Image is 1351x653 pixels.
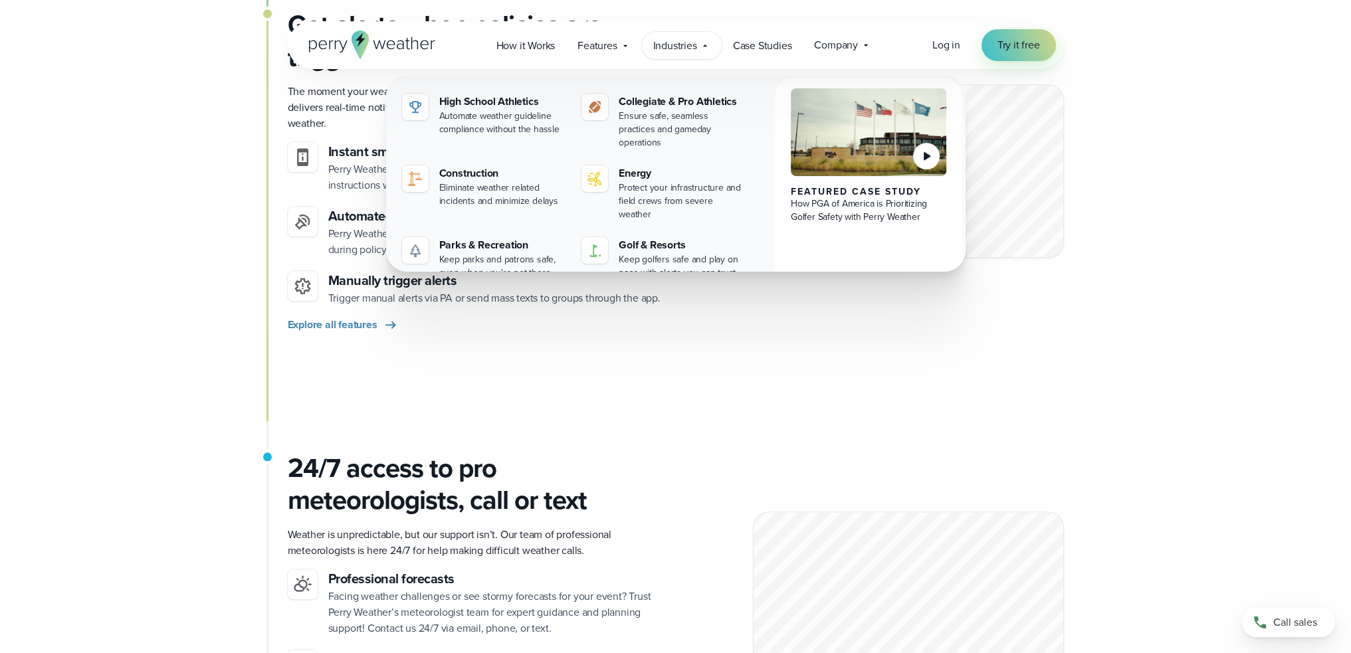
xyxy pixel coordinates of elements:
[439,94,566,110] div: High School Athletics
[407,99,423,115] img: highschool-icon.svg
[439,110,566,136] div: Automate weather guideline compliance without the hassle
[407,171,423,187] img: noun-crane-7630938-1@2x.svg
[496,38,556,54] span: How it Works
[932,37,960,52] span: Log in
[587,242,603,258] img: golf-iconV2.svg
[576,160,751,227] a: Energy Protect your infrastructure and field crews from severe weather
[328,569,665,589] h4: Professional forecasts
[775,78,963,296] a: PGA of America, Frisco Campus Featured Case Study How PGA of America is Prioritizing Golfer Safet...
[619,110,746,149] div: Ensure safe, seamless practices and gameday operations
[619,181,746,221] div: Protect your infrastructure and field crews from severe weather
[328,271,661,290] h3: Manually trigger alerts
[288,84,665,132] p: The moment your weather policy thresholds are met, [PERSON_NAME] Weather delivers real-time notif...
[791,197,947,224] div: How PGA of America is Prioritizing Golfer Safety with Perry Weather
[407,242,423,258] img: parks-icon-grey.svg
[439,237,566,253] div: Parks & Recreation
[328,589,665,636] p: Facing weather challenges or see stormy forecasts for your event? Trust Perry Weather’s meteorolo...
[397,160,572,213] a: Construction Eliminate weather related incidents and minimize delays
[791,88,947,176] img: PGA of America, Frisco Campus
[997,37,1040,53] span: Try it free
[288,317,399,333] a: Explore all features
[288,317,377,333] span: Explore all features
[619,165,746,181] div: Energy
[328,207,665,226] h3: Automated audio/visual alerts
[932,37,960,53] a: Log in
[814,37,858,53] span: Company
[722,32,803,59] a: Case Studies
[576,88,751,155] a: Collegiate & Pro Athletics Ensure safe, seamless practices and gameday operations
[587,99,603,115] img: proathletics-icon@2x-1.svg
[328,142,665,161] h3: Instant smartphone notifications
[587,171,603,187] img: energy-icon@2x-1.svg
[619,237,746,253] div: Golf & Resorts
[576,232,751,285] a: Golf & Resorts Keep golfers safe and play on pace with alerts you can trust
[328,290,661,306] span: Trigger manual alerts via PA or send mass texts to groups through the app.
[619,253,746,280] div: Keep golfers safe and play on pace with alerts you can trust
[653,38,697,54] span: Industries
[397,88,572,141] a: High School Athletics Automate weather guideline compliance without the hassle
[485,32,567,59] a: How it Works
[982,29,1056,61] a: Try it free
[439,253,566,280] div: Keep parks and patrons safe, even when you're not there
[439,181,566,208] div: Eliminate weather related incidents and minimize delays
[577,38,617,54] span: Features
[288,9,665,73] h3: Get alerts when policies are triggered
[328,161,665,193] p: Perry Weather sends automated alerts to your team with step-by-step instructions when weather dis...
[288,452,665,516] h3: 24/7 access to pro meteorologists, call or text
[619,94,746,110] div: Collegiate & Pro Athletics
[439,165,566,181] div: Construction
[288,527,665,559] p: Weather is unpredictable, but our support isn’t. Our team of professional meteorologists is here ...
[733,38,792,54] span: Case Studies
[328,226,665,258] p: Perry Weather siren & visual strobe or connected 3rd party devices activate during policy-trigger...
[1273,614,1317,630] span: Call sales
[791,187,947,197] div: Featured Case Study
[397,232,572,285] a: Parks & Recreation Keep parks and patrons safe, even when you're not there
[1242,608,1335,637] a: Call sales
